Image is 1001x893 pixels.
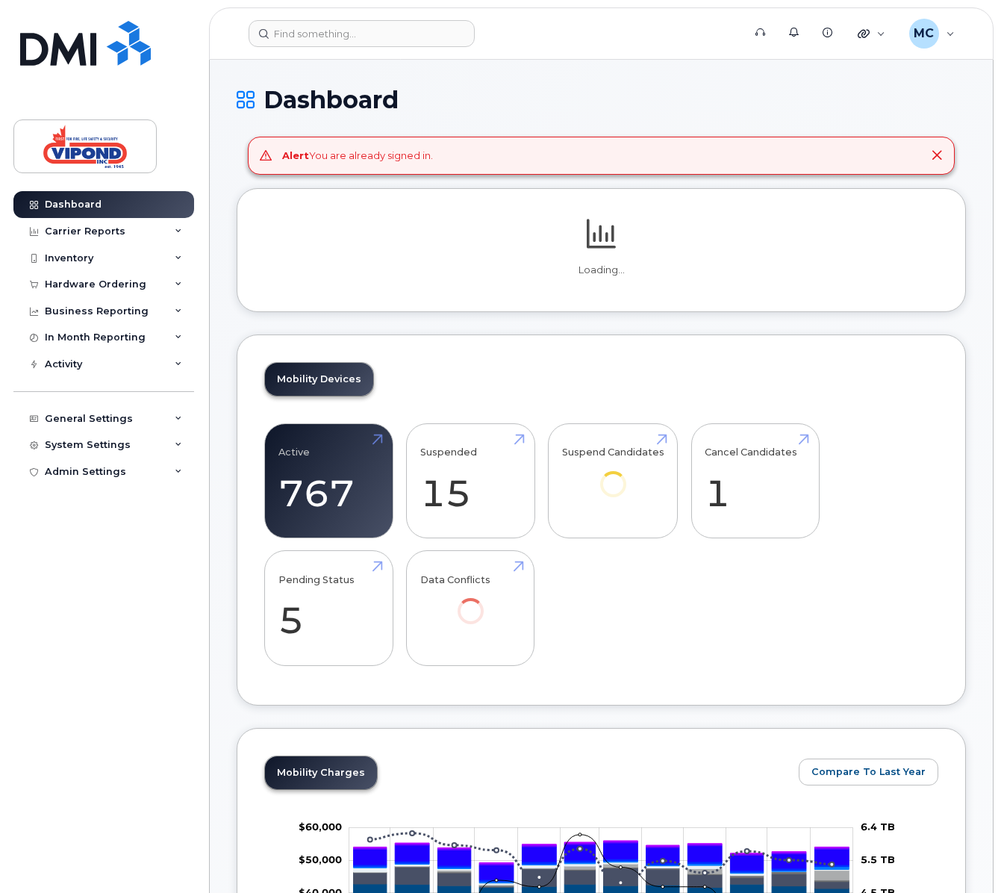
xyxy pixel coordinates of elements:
g: Roaming [353,867,849,889]
a: Mobility Charges [265,756,377,789]
p: Loading... [264,264,938,277]
tspan: $60,000 [299,821,342,833]
tspan: 5.5 TB [861,853,895,865]
a: Cancel Candidates 1 [705,432,805,530]
a: Data Conflicts [420,559,521,645]
g: HST [353,843,849,880]
g: Cancellation [353,864,849,886]
a: Mobility Devices [265,363,373,396]
a: Suspended 15 [420,432,521,530]
button: Compare To Last Year [799,759,938,785]
h1: Dashboard [237,87,966,113]
a: Pending Status 5 [278,559,379,658]
g: $0 [299,853,342,865]
div: You are already signed in. [282,149,433,163]
a: Active 767 [278,432,379,530]
g: $0 [299,821,342,833]
tspan: 6.4 TB [861,821,895,833]
span: Compare To Last Year [811,765,926,779]
strong: Alert [282,149,309,161]
a: Suspend Candidates [562,432,664,517]
tspan: $50,000 [299,853,342,865]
